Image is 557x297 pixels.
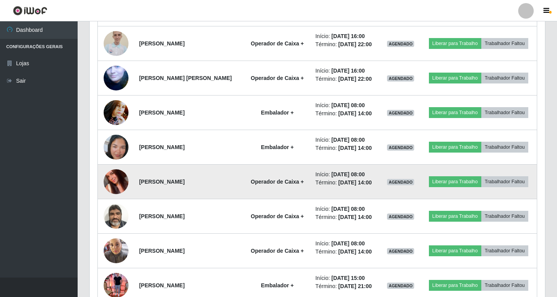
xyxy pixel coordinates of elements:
span: AGENDADO [387,41,414,47]
strong: [PERSON_NAME] [139,179,184,185]
button: Trabalhador Faltou [481,38,528,49]
strong: Operador de Caixa + [251,213,304,219]
span: AGENDADO [387,110,414,116]
strong: Operador de Caixa + [251,179,304,185]
li: Término: [315,248,376,256]
li: Início: [315,274,376,282]
strong: Operador de Caixa + [251,75,304,81]
time: [DATE] 08:00 [331,102,365,108]
li: Término: [315,109,376,118]
img: 1757949495626.jpeg [104,160,128,204]
span: AGENDADO [387,144,414,151]
strong: [PERSON_NAME] [139,248,184,254]
strong: Operador de Caixa + [251,40,304,47]
time: [DATE] 14:00 [338,179,372,186]
time: [DATE] 08:00 [331,206,365,212]
strong: [PERSON_NAME] [139,213,184,219]
li: Término: [315,40,376,49]
strong: Embalador + [261,109,293,116]
li: Início: [315,67,376,75]
button: Liberar para Trabalho [429,107,481,118]
button: Trabalhador Faltou [481,176,528,187]
li: Início: [315,170,376,179]
time: [DATE] 08:00 [331,240,365,247]
li: Início: [315,32,376,40]
li: Término: [315,144,376,152]
li: Início: [315,101,376,109]
button: Trabalhador Faltou [481,280,528,291]
time: [DATE] 16:00 [331,68,365,74]
button: Liberar para Trabalho [429,176,481,187]
strong: [PERSON_NAME] [139,282,184,288]
strong: Embalador + [261,144,293,150]
time: [DATE] 15:00 [331,275,365,281]
time: [DATE] 14:00 [338,145,372,151]
button: Liberar para Trabalho [429,280,481,291]
li: Início: [315,205,376,213]
strong: [PERSON_NAME] [139,40,184,47]
button: Liberar para Trabalho [429,73,481,83]
button: Liberar para Trabalho [429,142,481,153]
img: 1755394195779.jpeg [104,125,128,169]
img: CoreUI Logo [13,6,47,16]
img: 1632155042572.jpeg [104,96,128,129]
time: [DATE] 08:00 [331,137,365,143]
strong: Embalador + [261,282,293,288]
button: Liberar para Trabalho [429,245,481,256]
strong: Operador de Caixa + [251,248,304,254]
li: Término: [315,179,376,187]
span: AGENDADO [387,248,414,254]
button: Trabalhador Faltou [481,245,528,256]
img: 1625107347864.jpeg [104,200,128,233]
time: [DATE] 22:00 [338,41,372,47]
img: 1755972286092.jpeg [104,55,128,101]
time: [DATE] 21:00 [338,283,372,289]
time: [DATE] 16:00 [331,33,365,39]
strong: [PERSON_NAME] [PERSON_NAME] [139,75,232,81]
img: 1672088363054.jpeg [104,27,128,60]
span: AGENDADO [387,214,414,220]
time: [DATE] 08:00 [331,171,365,177]
button: Trabalhador Faltou [481,73,528,83]
span: AGENDADO [387,283,414,289]
li: Início: [315,136,376,144]
time: [DATE] 14:00 [338,214,372,220]
button: Trabalhador Faltou [481,211,528,222]
img: 1752796864999.jpeg [104,234,128,267]
li: Início: [315,240,376,248]
button: Trabalhador Faltou [481,142,528,153]
strong: [PERSON_NAME] [139,109,184,116]
li: Término: [315,282,376,290]
button: Liberar para Trabalho [429,38,481,49]
time: [DATE] 22:00 [338,76,372,82]
span: AGENDADO [387,179,414,185]
span: AGENDADO [387,75,414,82]
time: [DATE] 14:00 [338,110,372,116]
strong: [PERSON_NAME] [139,144,184,150]
li: Término: [315,213,376,221]
time: [DATE] 14:00 [338,248,372,255]
button: Trabalhador Faltou [481,107,528,118]
li: Término: [315,75,376,83]
button: Liberar para Trabalho [429,211,481,222]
